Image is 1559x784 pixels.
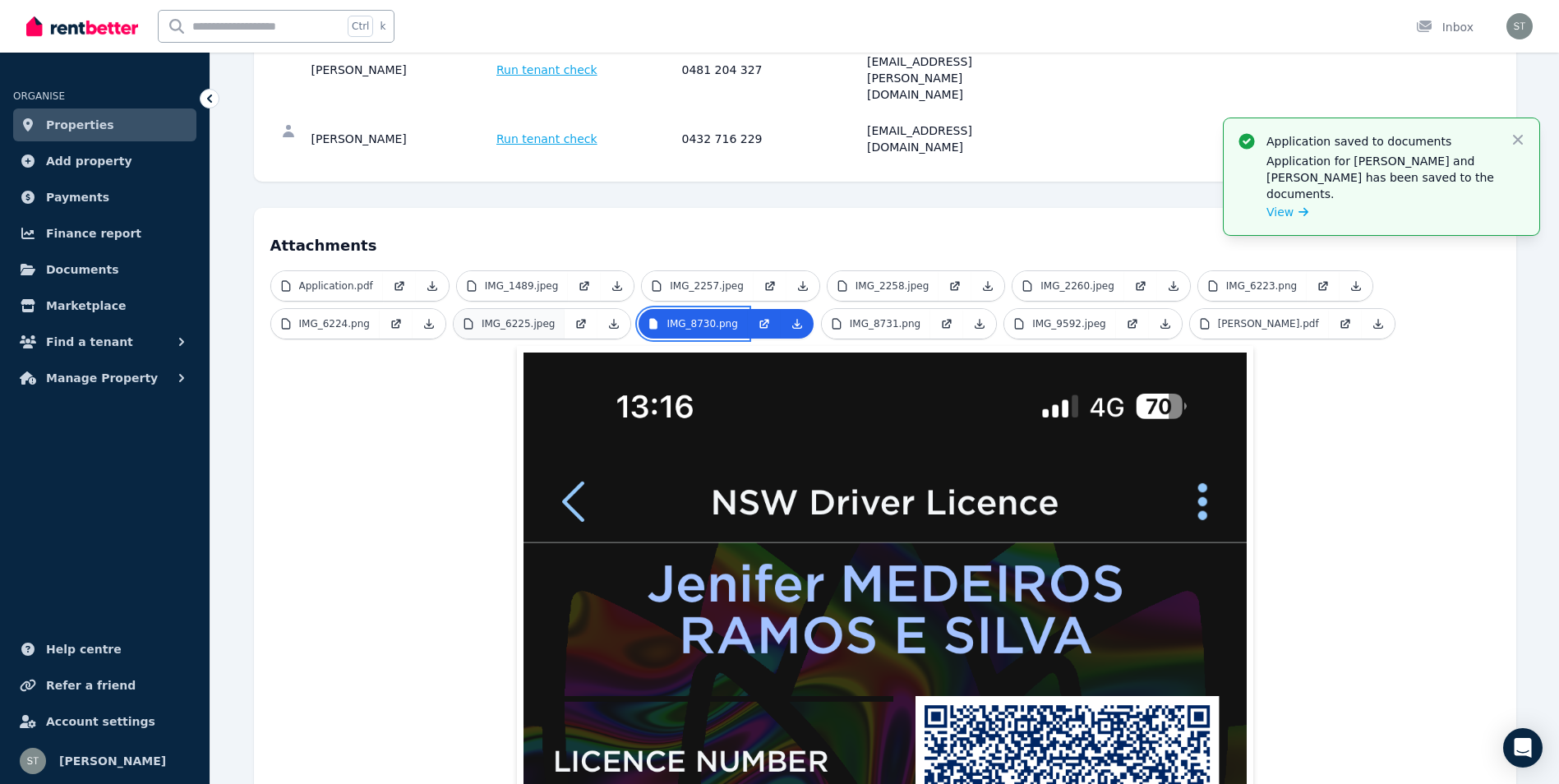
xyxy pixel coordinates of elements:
[59,751,166,771] span: [PERSON_NAME]
[1329,309,1362,339] a: Open in new Tab
[1198,271,1307,301] a: IMG_6223.png
[1503,728,1543,768] div: Open Intercom Messenger
[748,309,781,339] a: Open in new Tab
[1218,317,1319,330] p: [PERSON_NAME].pdf
[1266,204,1294,220] span: View
[46,296,126,316] span: Marketplace
[13,90,65,102] span: ORGANISE
[781,309,814,339] a: Download Attachment
[568,271,601,301] a: Open in new Tab
[13,217,196,250] a: Finance report
[416,271,449,301] a: Download Attachment
[457,271,569,301] a: IMG_1489.jpeg
[46,224,141,243] span: Finance report
[413,309,445,339] a: Download Attachment
[1416,19,1474,35] div: Inbox
[867,37,1048,103] div: [PERSON_NAME][EMAIL_ADDRESS][PERSON_NAME][DOMAIN_NAME]
[850,317,920,330] p: IMG_8731.png
[1157,271,1190,301] a: Download Attachment
[1266,204,1308,220] a: View
[856,279,929,293] p: IMG_2258.jpeg
[46,368,158,388] span: Manage Property
[13,181,196,214] a: Payments
[639,309,747,339] a: IMG_8730.png
[1012,271,1124,301] a: IMG_2260.jpeg
[1340,271,1372,301] a: Download Attachment
[271,309,380,339] a: IMG_6224.png
[597,309,630,339] a: Download Attachment
[311,37,492,103] div: [PERSON_NAME]
[682,122,863,155] div: 0432 716 229
[13,669,196,702] a: Refer a friend
[1190,309,1329,339] a: [PERSON_NAME].pdf
[963,309,996,339] a: Download Attachment
[565,309,597,339] a: Open in new Tab
[1362,309,1395,339] a: Download Attachment
[1266,133,1497,150] p: Application saved to documents
[13,362,196,394] button: Manage Property
[1040,279,1114,293] p: IMG_2260.jpeg
[46,115,114,135] span: Properties
[380,309,413,339] a: Open in new Tab
[13,145,196,178] a: Add property
[13,253,196,286] a: Documents
[26,14,138,39] img: RentBetter
[1149,309,1182,339] a: Download Attachment
[1307,271,1340,301] a: Open in new Tab
[867,122,1048,155] div: [EMAIL_ADDRESS][DOMAIN_NAME]
[13,108,196,141] a: Properties
[682,37,863,103] div: 0481 204 327
[1506,13,1533,39] img: Saskia Theobald
[496,62,597,78] span: Run tenant check
[828,271,939,301] a: IMG_2258.jpeg
[822,309,930,339] a: IMG_8731.png
[496,131,597,147] span: Run tenant check
[13,325,196,358] button: Find a tenant
[482,317,556,330] p: IMG_6225.jpeg
[13,289,196,322] a: Marketplace
[1124,271,1157,301] a: Open in new Tab
[930,309,963,339] a: Open in new Tab
[299,279,373,293] p: Application.pdf
[46,639,122,659] span: Help centre
[46,332,133,352] span: Find a tenant
[46,187,109,207] span: Payments
[46,260,119,279] span: Documents
[601,271,634,301] a: Download Attachment
[46,151,132,171] span: Add property
[454,309,565,339] a: IMG_6225.jpeg
[1116,309,1149,339] a: Open in new Tab
[1226,279,1297,293] p: IMG_6223.png
[1266,153,1497,202] p: Application for [PERSON_NAME] and [PERSON_NAME] has been saved to the documents.
[642,271,754,301] a: IMG_2257.jpeg
[299,317,370,330] p: IMG_6224.png
[383,271,416,301] a: Open in new Tab
[46,676,136,695] span: Refer a friend
[348,16,373,37] span: Ctrl
[270,224,1500,257] h4: Attachments
[485,279,559,293] p: IMG_1489.jpeg
[1004,309,1116,339] a: IMG_9592.jpeg
[666,317,737,330] p: IMG_8730.png
[46,712,155,731] span: Account settings
[670,279,744,293] p: IMG_2257.jpeg
[754,271,786,301] a: Open in new Tab
[380,20,385,33] span: k
[311,122,492,155] div: [PERSON_NAME]
[13,633,196,666] a: Help centre
[939,271,971,301] a: Open in new Tab
[1032,317,1106,330] p: IMG_9592.jpeg
[13,705,196,738] a: Account settings
[20,748,46,774] img: Saskia Theobald
[271,271,383,301] a: Application.pdf
[971,271,1004,301] a: Download Attachment
[786,271,819,301] a: Download Attachment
